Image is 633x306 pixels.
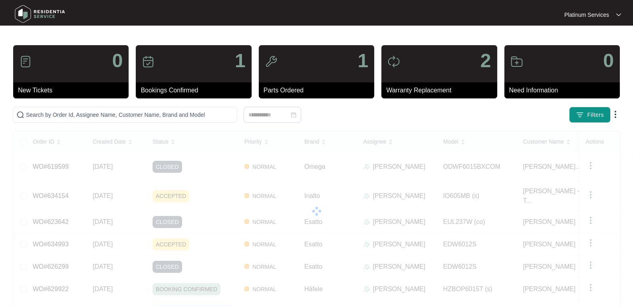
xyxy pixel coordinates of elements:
[265,55,278,68] img: icon
[611,110,620,119] img: dropdown arrow
[264,86,374,95] p: Parts Ordered
[387,55,400,68] img: icon
[19,55,32,68] img: icon
[569,107,611,123] button: filter iconFilters
[616,13,621,17] img: dropdown arrow
[18,86,129,95] p: New Tickets
[357,51,368,70] p: 1
[386,86,497,95] p: Warranty Replacement
[603,51,614,70] p: 0
[587,111,604,119] span: Filters
[12,2,68,26] img: residentia service logo
[142,55,155,68] img: icon
[564,11,609,19] p: Platinum Services
[26,110,234,119] input: Search by Order Id, Assignee Name, Customer Name, Brand and Model
[576,111,584,119] img: filter icon
[480,51,491,70] p: 2
[235,51,246,70] p: 1
[510,55,523,68] img: icon
[141,86,251,95] p: Bookings Confirmed
[16,111,24,119] img: search-icon
[509,86,620,95] p: Need Information
[112,51,123,70] p: 0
